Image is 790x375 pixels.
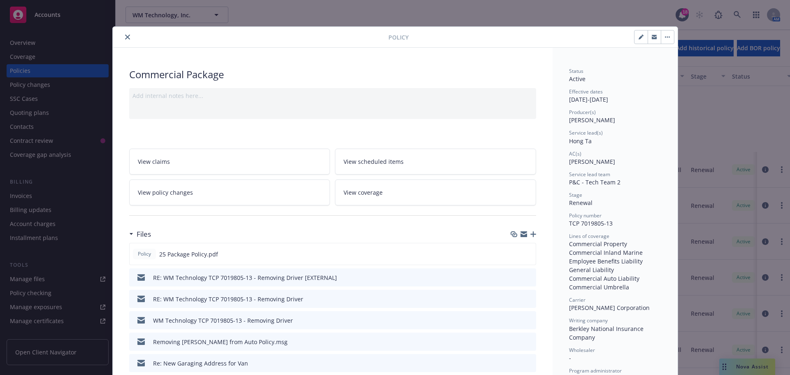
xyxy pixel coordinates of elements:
[512,359,519,368] button: download file
[153,295,303,303] div: RE: WM Technology TCP 7019805-13 - Removing Driver
[129,149,330,175] a: View claims
[525,295,533,303] button: preview file
[569,191,582,198] span: Stage
[569,248,661,257] div: Commercial Inland Marine
[512,273,519,282] button: download file
[569,296,586,303] span: Carrier
[512,316,519,325] button: download file
[569,109,596,116] span: Producer(s)
[569,317,608,324] span: Writing company
[569,116,615,124] span: [PERSON_NAME]
[138,188,193,197] span: View policy changes
[123,32,132,42] button: close
[569,137,592,145] span: Hong Ta
[525,338,533,346] button: preview file
[569,367,622,374] span: Program administrator
[569,171,610,178] span: Service lead team
[569,75,586,83] span: Active
[388,33,409,42] span: Policy
[569,129,603,136] span: Service lead(s)
[525,359,533,368] button: preview file
[153,359,248,368] div: Re: New Garaging Address for Van
[569,240,661,248] div: Commercial Property
[569,88,603,95] span: Effective dates
[569,257,661,266] div: Employee Benefits Liability
[335,179,536,205] a: View coverage
[335,149,536,175] a: View scheduled items
[344,157,404,166] span: View scheduled items
[569,304,650,312] span: [PERSON_NAME] Corporation
[569,233,609,240] span: Lines of coverage
[525,316,533,325] button: preview file
[569,274,661,283] div: Commercial Auto Liability
[132,91,533,100] div: Add internal notes here...
[569,199,592,207] span: Renewal
[525,250,532,259] button: preview file
[512,250,518,259] button: download file
[129,229,151,240] div: Files
[136,250,153,258] span: Policy
[138,157,170,166] span: View claims
[153,273,337,282] div: RE: WM Technology TCP 7019805-13 - Removing Driver [EXTERNAL]
[512,338,519,346] button: download file
[569,347,595,354] span: Wholesaler
[153,316,293,325] div: WM Technology TCP 7019805-13 - Removing Driver
[153,338,288,346] div: Removing [PERSON_NAME] from Auto Policy.msg
[569,68,583,75] span: Status
[569,212,602,219] span: Policy number
[569,158,615,165] span: [PERSON_NAME]
[137,229,151,240] h3: Files
[569,325,645,341] span: Berkley National Insurance Company
[129,179,330,205] a: View policy changes
[525,273,533,282] button: preview file
[129,68,536,82] div: Commercial Package
[569,178,620,186] span: P&C - Tech Team 2
[569,354,571,362] span: -
[344,188,383,197] span: View coverage
[569,266,661,274] div: General Liability
[512,295,519,303] button: download file
[159,250,218,259] span: 25 Package Policy.pdf
[569,150,581,157] span: AC(s)
[569,283,661,291] div: Commercial Umbrella
[569,219,613,227] span: TCP 7019805-13
[569,88,661,104] div: [DATE] - [DATE]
